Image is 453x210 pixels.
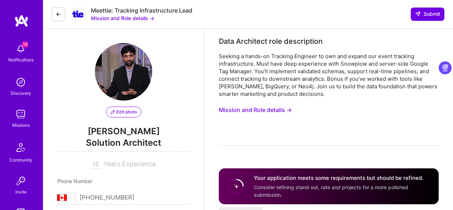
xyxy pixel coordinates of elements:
img: User Avatar [95,43,152,101]
span: Submit [415,10,440,18]
input: XX [92,160,101,169]
span: Consider refining stand out, rate and projects for a more polished submission. [254,184,408,198]
span: Phone Number [57,178,92,184]
span: Years Experience [103,160,156,168]
img: discovery [14,75,28,89]
div: Notifications [8,56,34,64]
div: Seeking a hands-on Tracking Engineer to own and expand our event tracking infrastructure. Must ha... [219,52,439,98]
img: bell [14,42,28,56]
i: icon LeftArrowDark [56,11,61,17]
button: Edit photo [106,107,141,117]
input: +1 (000) 000-0000 [79,187,190,208]
span: 16 [22,42,28,47]
img: Company Logo [71,8,85,20]
span: [PERSON_NAME] [57,126,190,137]
img: Community [12,139,29,156]
button: Mission and Role details → [91,14,154,22]
div: Invite [15,188,26,196]
img: logo [14,14,29,27]
div: Missions [12,121,30,129]
div: Meettie: Tracking Infrastructure Lead [91,7,192,14]
h4: Your application meets some requirements but should be refined. [254,174,430,182]
div: Data Architect role description [219,36,323,47]
button: Mission and Role details → [219,103,292,117]
img: teamwork [14,107,28,121]
div: Discovery [11,89,31,97]
span: Edit photo [111,109,137,115]
i: icon PencilPurple [111,110,115,114]
button: Submit [411,8,444,20]
i: icon SendLight [415,11,421,17]
span: Solution Architect [57,137,190,151]
div: Community [9,156,32,164]
img: Invite [14,174,28,188]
